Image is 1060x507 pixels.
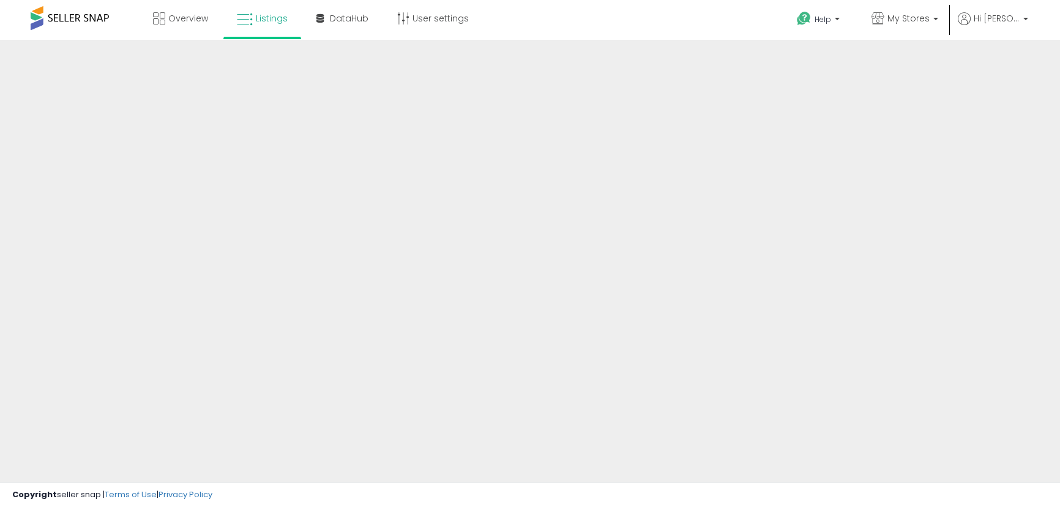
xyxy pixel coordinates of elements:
[958,12,1028,40] a: Hi [PERSON_NAME]
[159,489,212,500] a: Privacy Policy
[815,14,831,24] span: Help
[787,2,852,40] a: Help
[105,489,157,500] a: Terms of Use
[12,489,57,500] strong: Copyright
[887,12,930,24] span: My Stores
[256,12,288,24] span: Listings
[168,12,208,24] span: Overview
[12,489,212,501] div: seller snap | |
[974,12,1020,24] span: Hi [PERSON_NAME]
[796,11,812,26] i: Get Help
[330,12,368,24] span: DataHub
